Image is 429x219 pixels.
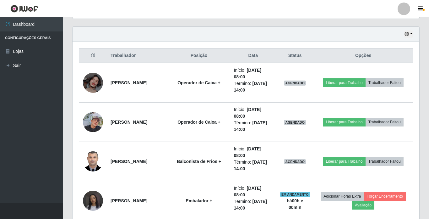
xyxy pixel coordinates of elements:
span: AGENDADO [284,159,306,164]
time: [DATE] 08:00 [234,186,261,197]
button: Trabalhador Faltou [366,157,404,166]
time: [DATE] 08:00 [234,107,261,119]
span: EM ANDAMENTO [280,192,310,197]
img: CoreUI Logo [10,5,38,13]
button: Adicionar Horas Extra [321,192,364,201]
li: Início: [234,146,272,159]
span: AGENDADO [284,81,306,86]
th: Status [276,48,314,63]
strong: [PERSON_NAME] [111,198,147,203]
img: 1728064810674.jpeg [83,188,103,213]
li: Início: [234,67,272,80]
img: 1700181176076.jpeg [83,148,103,175]
button: Avaliação [352,201,374,210]
img: 1697220475229.jpeg [83,73,103,93]
th: Trabalhador [107,48,168,63]
time: [DATE] 08:00 [234,68,261,79]
th: Opções [314,48,413,63]
th: Posição [168,48,230,63]
img: 1749997042450.jpeg [83,100,103,144]
time: [DATE] 08:00 [234,146,261,158]
strong: Operador de Caixa + [177,80,220,85]
li: Término: [234,198,272,211]
li: Término: [234,159,272,172]
strong: Embalador + [186,198,212,203]
span: AGENDADO [284,120,306,125]
li: Início: [234,185,272,198]
strong: [PERSON_NAME] [111,159,147,164]
strong: há 00 h e 00 min [287,198,303,210]
strong: Balconista de Frios + [177,159,221,164]
th: Data [230,48,276,63]
strong: [PERSON_NAME] [111,120,147,125]
button: Trabalhador Faltou [366,118,404,126]
button: Liberar para Trabalho [323,118,366,126]
li: Término: [234,120,272,133]
li: Término: [234,80,272,93]
button: Trabalhador Faltou [366,78,404,87]
button: Liberar para Trabalho [323,78,366,87]
strong: [PERSON_NAME] [111,80,147,85]
li: Início: [234,106,272,120]
button: Forçar Encerramento [364,192,406,201]
strong: Operador de Caixa + [177,120,220,125]
button: Liberar para Trabalho [323,157,366,166]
